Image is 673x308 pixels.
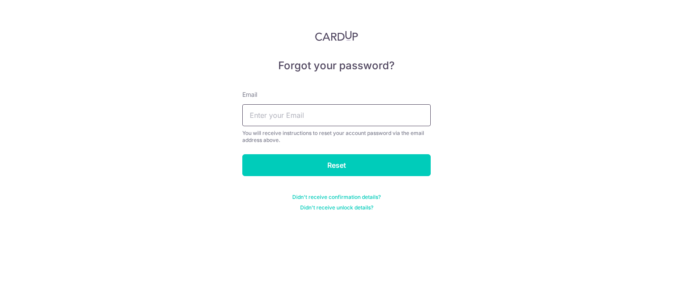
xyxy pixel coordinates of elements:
a: Didn't receive confirmation details? [292,194,381,201]
input: Enter your Email [242,104,431,126]
input: Reset [242,154,431,176]
label: Email [242,90,257,99]
img: CardUp Logo [315,31,358,41]
div: You will receive instructions to reset your account password via the email address above. [242,130,431,144]
a: Didn't receive unlock details? [300,204,373,211]
h5: Forgot your password? [242,59,431,73]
